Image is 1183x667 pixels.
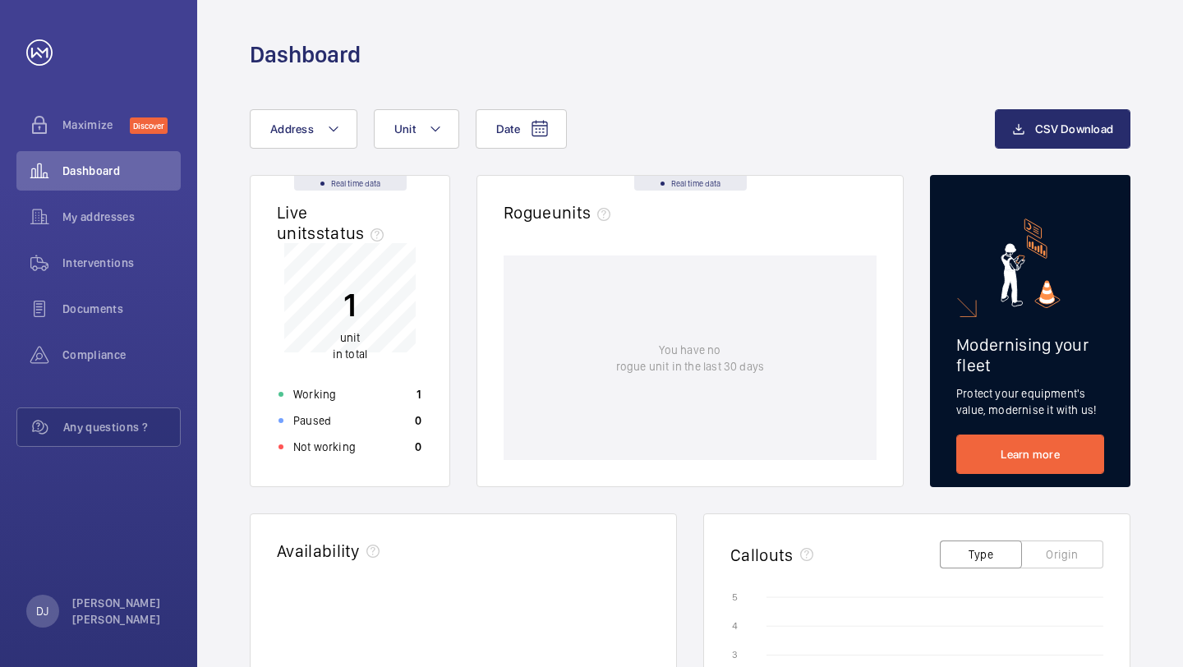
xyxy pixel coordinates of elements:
p: 0 [415,412,421,429]
text: 3 [732,649,738,660]
button: Type [940,540,1022,568]
span: Dashboard [62,163,181,179]
span: Date [496,122,520,136]
p: [PERSON_NAME] [PERSON_NAME] [72,595,171,628]
h2: Rogue [504,202,617,223]
span: status [316,223,391,243]
p: DJ [36,603,48,619]
div: Real time data [294,176,407,191]
button: CSV Download [995,109,1130,149]
p: in total [333,329,367,362]
h2: Live units [277,202,390,243]
span: Address [270,122,314,136]
span: CSV Download [1035,122,1113,136]
p: Protect your equipment's value, modernise it with us! [956,385,1104,418]
h1: Dashboard [250,39,361,70]
h2: Callouts [730,545,794,565]
p: 0 [415,439,421,455]
span: My addresses [62,209,181,225]
button: Origin [1021,540,1103,568]
div: Real time data [634,176,747,191]
p: You have no rogue unit in the last 30 days [616,342,764,375]
span: Documents [62,301,181,317]
text: 4 [732,620,738,632]
span: units [552,202,618,223]
span: Interventions [62,255,181,271]
a: Learn more [956,435,1104,474]
button: Unit [374,109,459,149]
p: Working [293,386,336,402]
p: Paused [293,412,331,429]
span: Maximize [62,117,130,133]
span: unit [340,331,361,344]
h2: Availability [277,540,360,561]
p: 1 [417,386,421,402]
p: Not working [293,439,356,455]
h2: Modernising your fleet [956,334,1104,375]
span: Unit [394,122,416,136]
span: Discover [130,117,168,134]
p: 1 [333,284,367,325]
button: Address [250,109,357,149]
text: 5 [732,591,738,603]
span: Compliance [62,347,181,363]
img: marketing-card.svg [1001,218,1061,308]
span: Any questions ? [63,419,180,435]
button: Date [476,109,567,149]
